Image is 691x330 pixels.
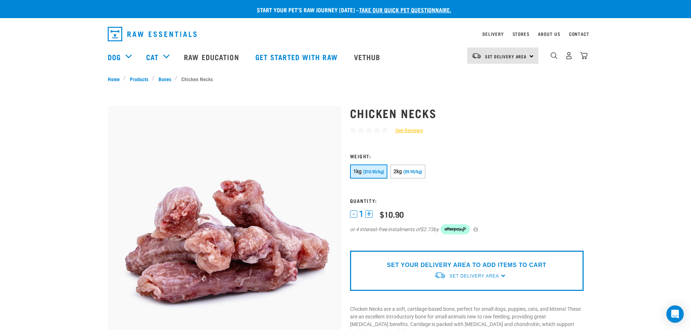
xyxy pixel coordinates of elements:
div: Open Intercom Messenger [666,305,684,323]
a: About Us [538,33,560,35]
span: $2.73 [420,226,433,233]
nav: breadcrumbs [108,75,584,83]
div: or 4 interest-free instalments of by [350,224,584,234]
div: $10.90 [380,210,404,219]
span: Set Delivery Area [449,273,499,279]
button: + [365,210,373,218]
a: Dog [108,51,121,62]
span: ☆ [366,126,372,134]
button: - [350,210,357,218]
img: home-icon@2x.png [580,52,588,59]
img: van-moving.png [434,272,446,279]
a: See Reviews [388,127,423,134]
img: van-moving.png [472,53,481,59]
a: Delivery [482,33,503,35]
img: Raw Essentials Logo [108,27,197,41]
h3: Weight: [350,153,584,159]
img: Afterpay [441,224,470,234]
button: 1kg ($10.90/kg) [350,164,387,179]
img: user.png [565,52,573,59]
span: ($10.90/kg) [363,170,384,174]
span: 1 [359,210,363,218]
span: Set Delivery Area [485,55,527,58]
a: take our quick pet questionnaire. [359,8,451,11]
a: Cat [146,51,159,62]
a: Vethub [347,42,390,71]
a: Raw Education [177,42,248,71]
nav: dropdown navigation [102,24,589,44]
span: ☆ [374,126,380,134]
h3: Quantity: [350,198,584,203]
a: Stores [513,33,530,35]
button: 2kg ($9.95/kg) [390,164,425,179]
a: Bones [155,75,175,83]
a: Products [126,75,152,83]
img: home-icon-1@2x.png [551,52,558,59]
a: Contact [569,33,589,35]
span: 1kg [353,168,362,174]
span: ($9.95/kg) [403,170,422,174]
a: Home [108,75,124,83]
span: ☆ [358,126,364,134]
h1: Chicken Necks [350,106,584,120]
a: Get started with Raw [248,42,347,71]
span: 2kg [394,168,402,174]
span: ☆ [350,126,356,134]
p: SET YOUR DELIVERY AREA TO ADD ITEMS TO CART [387,261,546,270]
span: ☆ [382,126,388,134]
